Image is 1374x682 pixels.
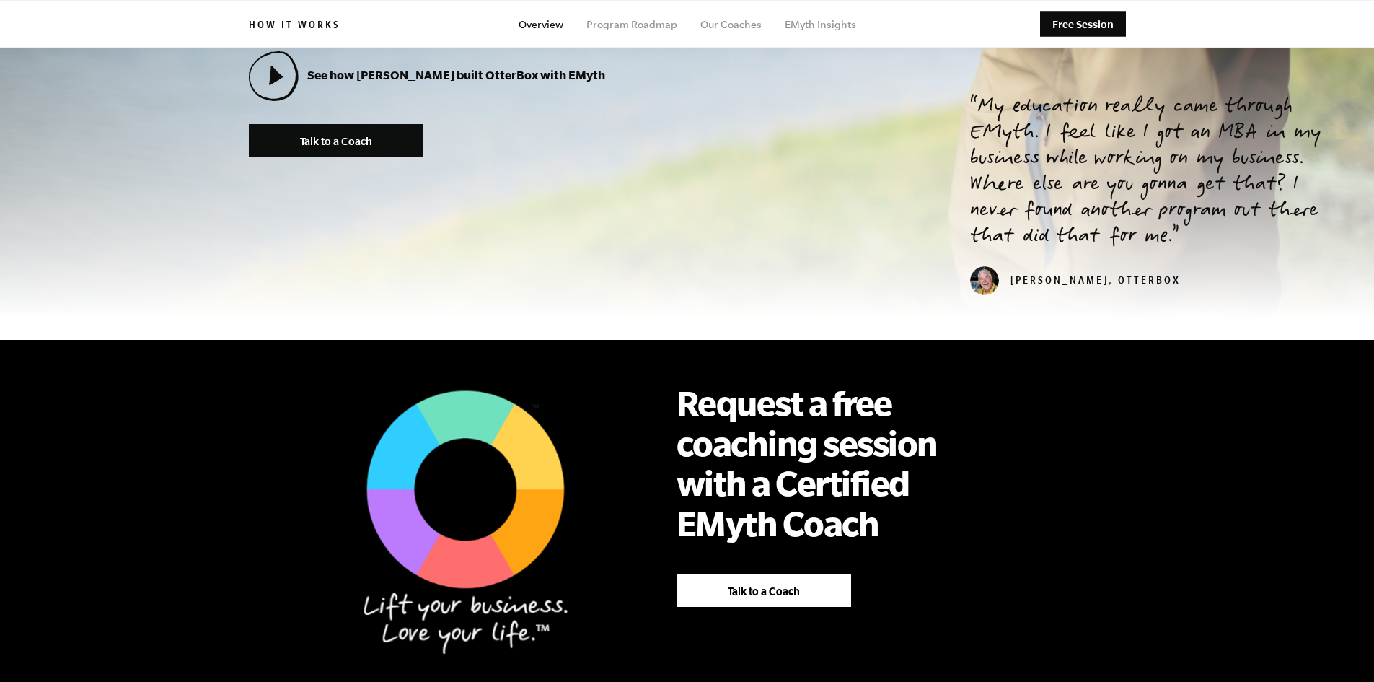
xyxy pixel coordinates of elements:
a: Program Roadmap [586,19,677,30]
span: Talk to a Coach [300,135,372,147]
a: Our Coaches [700,19,762,30]
a: Overview [519,19,563,30]
a: Talk to a Coach [249,124,423,157]
h6: How it works [249,19,340,34]
span: Talk to a Coach [728,585,800,598]
cite: [PERSON_NAME], OtterBox [970,276,1181,288]
a: Free Session [1040,12,1126,37]
h2: Request a free coaching session with a Certified EMyth Coach [677,383,965,543]
img: Curt Richardson, OtterBox [970,266,999,295]
iframe: Chat Widget [1302,613,1374,682]
a: Talk to a Coach [677,574,851,607]
img: Smart Business Coach [309,362,612,669]
a: See how [PERSON_NAME] built OtterBox with EMyth [249,68,605,82]
p: My education really came through EMyth. I feel like I got an MBA in my business while working on ... [970,95,1339,251]
a: EMyth Insights [785,19,856,30]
